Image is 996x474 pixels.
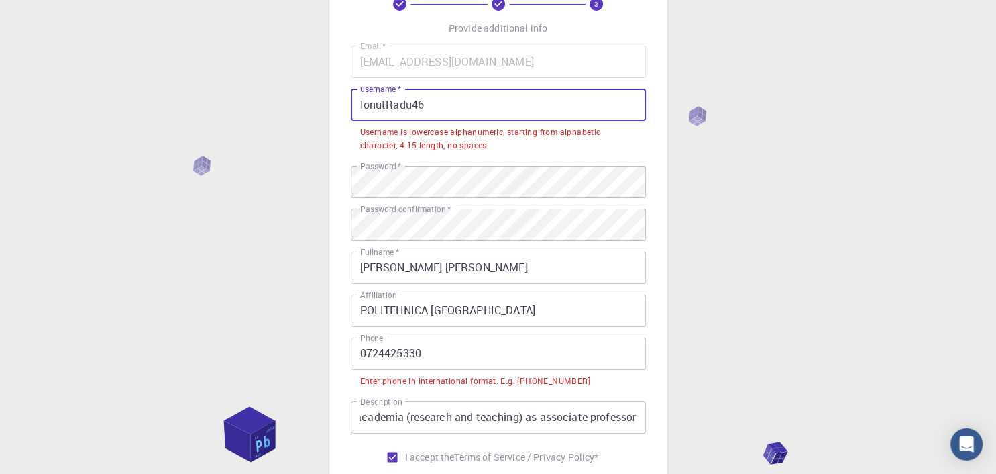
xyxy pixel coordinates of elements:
div: Enter phone in international format. E.g. [PHONE_NUMBER] [360,375,590,388]
a: Terms of Service / Privacy Policy* [454,451,598,464]
p: Provide additional info [449,21,547,35]
label: Phone [360,332,383,344]
label: Affiliation [360,289,396,301]
label: Email [360,40,386,52]
label: Description [360,396,402,408]
div: Open Intercom Messenger [950,428,983,461]
span: I accept the [405,451,455,464]
div: Username is lowercase alphanumeric, starting from alphabetic character, 4-15 length, no spaces [360,126,637,152]
label: username [360,83,401,95]
label: Password [360,160,401,172]
label: Fullname [360,246,399,258]
p: Terms of Service / Privacy Policy * [454,451,598,464]
label: Password confirmation [360,203,451,215]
